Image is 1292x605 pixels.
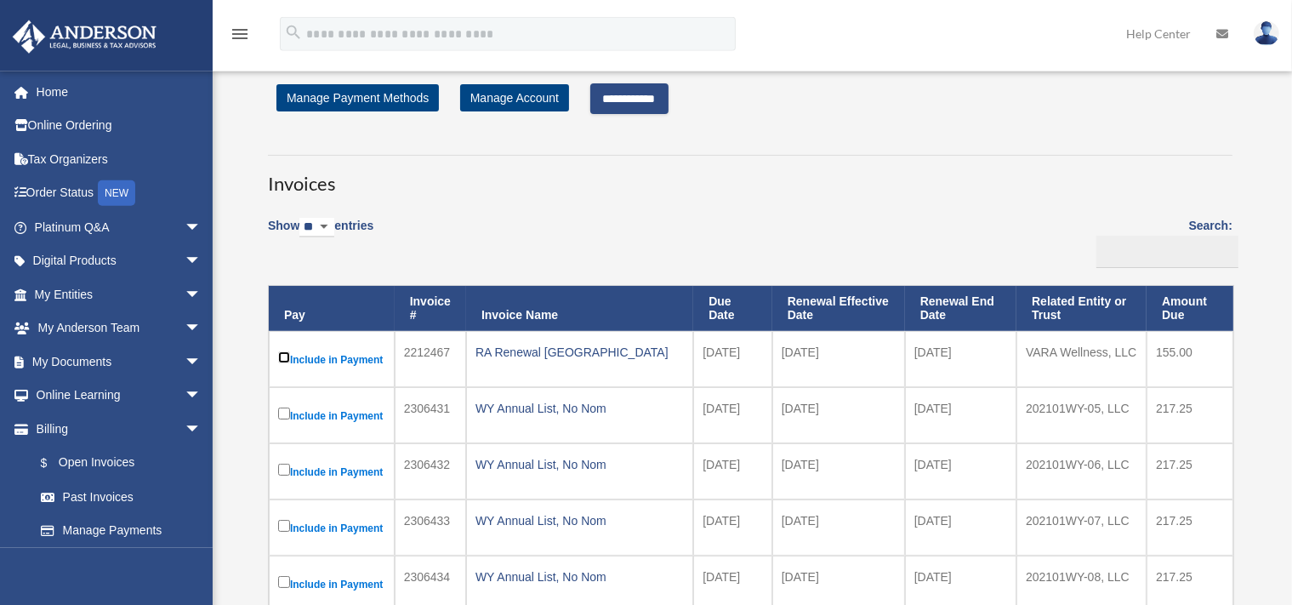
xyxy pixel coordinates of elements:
[475,509,684,533] div: WY Annual List, No Nom
[693,286,772,332] th: Due Date: activate to sort column ascending
[772,331,905,387] td: [DATE]
[269,286,395,332] th: Pay: activate to sort column descending
[905,286,1016,332] th: Renewal End Date: activate to sort column ascending
[1016,499,1147,556] td: 202101WY-07, LLC
[12,277,227,311] a: My Entitiesarrow_drop_down
[185,345,219,380] span: arrow_drop_down
[230,30,250,44] a: menu
[1147,387,1233,443] td: 217.25
[278,408,290,420] input: Include in Payment
[230,24,250,44] i: menu
[12,75,227,109] a: Home
[185,210,219,245] span: arrow_drop_down
[1147,286,1233,332] th: Amount Due: activate to sort column ascending
[276,84,439,111] a: Manage Payment Methods
[905,443,1016,499] td: [DATE]
[1016,331,1147,387] td: VARA Wellness, LLC
[278,517,385,539] label: Include in Payment
[185,311,219,346] span: arrow_drop_down
[278,348,385,370] label: Include in Payment
[772,443,905,499] td: [DATE]
[12,412,219,446] a: Billingarrow_drop_down
[98,180,135,206] div: NEW
[12,142,227,176] a: Tax Organizers
[1254,21,1279,46] img: User Pic
[395,387,466,443] td: 2306431
[299,218,334,237] select: Showentries
[1147,499,1233,556] td: 217.25
[1147,331,1233,387] td: 155.00
[268,155,1232,197] h3: Invoices
[475,397,684,420] div: WY Annual List, No Nom
[278,576,290,588] input: Include in Payment
[12,547,227,581] a: Events Calendar
[50,453,59,474] span: $
[185,277,219,312] span: arrow_drop_down
[24,446,210,481] a: $Open Invoices
[395,443,466,499] td: 2306432
[905,499,1016,556] td: [DATE]
[395,499,466,556] td: 2306433
[12,311,227,345] a: My Anderson Teamarrow_drop_down
[278,404,385,426] label: Include in Payment
[466,286,693,332] th: Invoice Name: activate to sort column ascending
[185,244,219,279] span: arrow_drop_down
[905,331,1016,387] td: [DATE]
[278,520,290,532] input: Include in Payment
[185,412,219,447] span: arrow_drop_down
[475,340,684,364] div: RA Renewal [GEOGRAPHIC_DATA]
[772,499,905,556] td: [DATE]
[475,565,684,589] div: WY Annual List, No Nom
[475,453,684,477] div: WY Annual List, No Nom
[268,215,373,254] label: Show entries
[693,443,772,499] td: [DATE]
[284,23,303,42] i: search
[12,379,227,413] a: Online Learningarrow_drop_down
[1016,443,1147,499] td: 202101WY-06, LLC
[278,460,385,482] label: Include in Payment
[395,286,466,332] th: Invoice #: activate to sort column ascending
[278,351,290,363] input: Include in Payment
[12,109,227,143] a: Online Ordering
[12,210,227,244] a: Platinum Q&Aarrow_drop_down
[1090,215,1232,268] label: Search:
[1016,286,1147,332] th: Related Entity or Trust: activate to sort column ascending
[278,464,290,476] input: Include in Payment
[693,331,772,387] td: [DATE]
[693,499,772,556] td: [DATE]
[185,379,219,414] span: arrow_drop_down
[395,331,466,387] td: 2212467
[278,573,385,595] label: Include in Payment
[772,387,905,443] td: [DATE]
[12,244,227,278] a: Digital Productsarrow_drop_down
[24,514,219,548] a: Manage Payments
[12,176,227,211] a: Order StatusNEW
[12,345,227,379] a: My Documentsarrow_drop_down
[905,387,1016,443] td: [DATE]
[460,84,569,111] a: Manage Account
[1147,443,1233,499] td: 217.25
[8,20,162,54] img: Anderson Advisors Platinum Portal
[693,387,772,443] td: [DATE]
[1016,387,1147,443] td: 202101WY-05, LLC
[1096,236,1238,268] input: Search:
[772,286,905,332] th: Renewal Effective Date: activate to sort column ascending
[24,480,219,514] a: Past Invoices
